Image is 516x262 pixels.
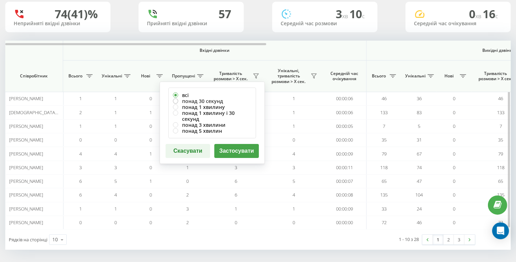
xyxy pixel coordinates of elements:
span: [PERSON_NAME] [9,206,43,212]
span: 35 [498,137,503,143]
span: 0 [453,137,456,143]
div: Середній час розмови [281,21,369,27]
label: понад 30 секунд [173,98,252,104]
span: [DEMOGRAPHIC_DATA][PERSON_NAME] [9,109,91,116]
span: 0 [293,137,295,143]
span: 1 [115,123,117,129]
span: 1 [293,109,295,116]
span: 1 [115,109,117,116]
span: 65 [382,178,387,184]
span: Нові [137,73,154,79]
span: 135 [381,192,388,198]
td: 00:00:09 [323,202,367,216]
span: 0 [80,219,82,226]
span: 1 [150,178,152,184]
span: 0 [150,95,152,102]
span: 0 [115,219,117,226]
span: 10 [349,6,365,21]
span: Унікальні [405,73,425,79]
span: 133 [497,109,504,116]
span: 6 [80,178,82,184]
span: 36 [417,95,422,102]
span: [PERSON_NAME] [9,178,43,184]
span: 67 [417,151,422,157]
label: всі [173,92,252,98]
span: 0 [453,164,456,171]
span: 3 [293,164,295,171]
span: 33 [382,206,387,212]
span: 1 [235,206,237,212]
span: Всього [370,73,388,79]
span: хв [342,12,349,20]
div: Середній час очікування [414,21,502,27]
span: 0 [235,219,237,226]
label: понад 1 хвилину і 30 секунд [173,110,252,122]
span: 0 [469,6,483,21]
span: Унікальні [102,73,122,79]
span: Пропущені [172,73,195,79]
a: 2 [443,235,454,244]
span: 4 [293,192,295,198]
div: Прийняті вхідні дзвінки [147,21,235,27]
button: Застосувати [214,144,259,158]
span: Нові [440,73,458,79]
td: 00:00:08 [323,188,367,202]
span: 118 [381,164,388,171]
span: Тривалість розмови > Х сек. [475,71,516,82]
span: 0 [453,219,456,226]
span: [PERSON_NAME] [9,151,43,157]
span: 1 [115,206,117,212]
span: 65 [498,178,503,184]
span: Всього [67,73,84,79]
span: 79 [498,151,503,157]
span: 1 [293,206,295,212]
a: 1 [433,235,443,244]
div: 74 (41)% [55,7,98,21]
span: 0 [80,137,82,143]
span: 47 [417,178,422,184]
span: 0 [293,219,295,226]
span: 1 [80,206,82,212]
span: 4 [80,151,82,157]
td: 00:00:06 [323,92,367,105]
span: 2 [80,109,82,116]
span: 5 [115,178,117,184]
span: Співробітник [11,73,57,79]
span: 2 [187,219,189,226]
span: Тривалість розмови > Х сек. [210,71,251,82]
span: 0 [150,219,152,226]
div: Неприйняті вхідні дзвінки [14,21,102,27]
span: 135 [497,192,504,198]
button: Скасувати [166,144,210,158]
span: 1 [150,151,152,157]
span: 0 [453,192,456,198]
td: 00:00:06 [323,105,367,119]
span: 83 [417,109,422,116]
span: 35 [382,137,387,143]
span: 72 [498,219,503,226]
td: 00:00:11 [323,161,367,174]
span: хв [475,12,483,20]
span: 3 [115,164,117,171]
label: понад 3 хвилини [173,122,252,128]
span: [PERSON_NAME] [9,137,43,143]
span: 31 [417,137,422,143]
span: 1 [187,164,189,171]
span: 1 [293,95,295,102]
span: 0 [453,206,456,212]
span: 6 [235,192,237,198]
td: 00:00:07 [323,174,367,188]
span: [PERSON_NAME] [9,192,43,198]
span: [PERSON_NAME] [9,219,43,226]
span: 1 [293,123,295,129]
span: 0 [187,178,189,184]
span: 5 [293,178,295,184]
span: 7 [383,123,386,129]
span: 79 [382,151,387,157]
span: 6 [235,178,237,184]
span: 74 [417,164,422,171]
div: 1 - 10 з 28 [399,236,419,243]
span: 1 [115,95,117,102]
span: 7 [500,123,502,129]
span: 0 [150,137,152,143]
